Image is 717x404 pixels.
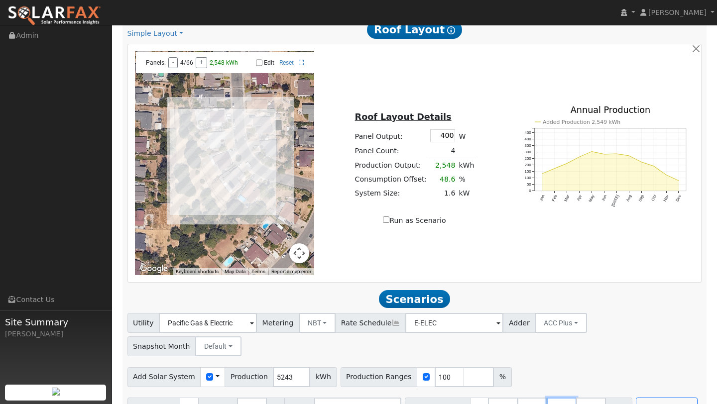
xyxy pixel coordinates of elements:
td: kWh [457,158,476,173]
td: Panel Count: [353,144,429,158]
td: % [457,172,476,186]
text: 0 [529,189,531,193]
span: Snapshot Month [127,336,196,356]
button: ACC Plus [535,313,587,333]
text: 200 [524,163,531,167]
text: Nov [663,194,670,202]
input: Run as Scenario [383,216,389,223]
text: 400 [524,137,531,141]
td: 48.6 [429,172,457,186]
text: Feb [551,194,558,202]
img: Google [137,262,170,275]
button: Default [195,336,241,356]
td: Production Output: [353,158,429,173]
button: NBT [299,313,336,333]
text: Mar [564,194,571,202]
text: Added Production 2,549 kWh [543,119,620,125]
text: Jan [539,194,546,202]
circle: onclick="" [666,174,667,176]
text: 50 [527,182,531,187]
span: Production Ranges [341,367,417,387]
circle: onclick="" [641,161,642,163]
span: Production [225,367,273,387]
text: 250 [524,156,531,161]
button: Map Data [225,268,245,275]
a: Terms [251,269,265,274]
circle: onclick="" [591,151,593,152]
button: - [168,57,178,68]
span: kWh [310,367,337,387]
text: Apr [576,194,583,202]
span: Utility [127,313,160,333]
td: W [457,128,476,144]
span: 2,548 kWh [210,59,238,66]
td: System Size: [353,187,429,201]
text: Jun [601,194,608,202]
span: Scenarios [379,290,450,308]
text: 300 [524,150,531,154]
a: Full Screen [299,59,304,66]
td: 1.6 [429,187,457,201]
text: Sep [638,194,645,202]
span: Roof Layout [367,21,462,39]
circle: onclick="" [554,168,555,169]
label: Edit [264,59,274,66]
circle: onclick="" [653,165,655,167]
span: Rate Schedule [335,313,406,333]
span: Add Solar System [127,367,201,387]
a: Simple Layout [127,28,183,39]
text: 150 [524,169,531,174]
text: Aug [625,194,632,202]
text: 100 [524,176,531,180]
a: Reset [279,59,294,66]
text: Annual Production [571,105,651,115]
a: Open this area in Google Maps (opens a new window) [137,262,170,275]
td: 4 [429,144,457,158]
img: retrieve [52,388,60,396]
input: Select a Rate Schedule [405,313,503,333]
text: Oct [651,194,658,202]
i: Show Help [447,26,455,34]
label: Run as Scenario [383,215,446,226]
text: [DATE] [611,194,620,207]
td: Consumption Offset: [353,172,429,186]
span: [PERSON_NAME] [648,8,707,16]
button: + [196,57,207,68]
img: SolarFax [7,5,101,26]
span: Panels: [146,59,166,66]
a: Report a map error [271,269,311,274]
text: 350 [524,143,531,148]
button: Map camera controls [289,243,309,263]
span: 4/66 [180,59,193,66]
button: Keyboard shortcuts [176,268,219,275]
text: May [588,194,596,203]
td: Panel Output: [353,128,429,144]
circle: onclick="" [678,180,680,182]
input: Select a Utility [159,313,257,333]
circle: onclick="" [566,163,568,164]
circle: onclick="" [603,153,605,155]
td: 2,548 [429,158,457,173]
td: kW [457,187,476,201]
u: Roof Layout Details [355,112,452,122]
text: Dec [675,194,682,202]
circle: onclick="" [628,155,630,156]
span: Adder [503,313,535,333]
text: 450 [524,130,531,135]
circle: onclick="" [616,153,617,155]
div: [PERSON_NAME] [5,329,107,339]
span: % [493,367,511,387]
circle: onclick="" [579,156,580,158]
span: Metering [256,313,299,333]
circle: onclick="" [541,173,543,175]
span: Site Summary [5,315,107,329]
